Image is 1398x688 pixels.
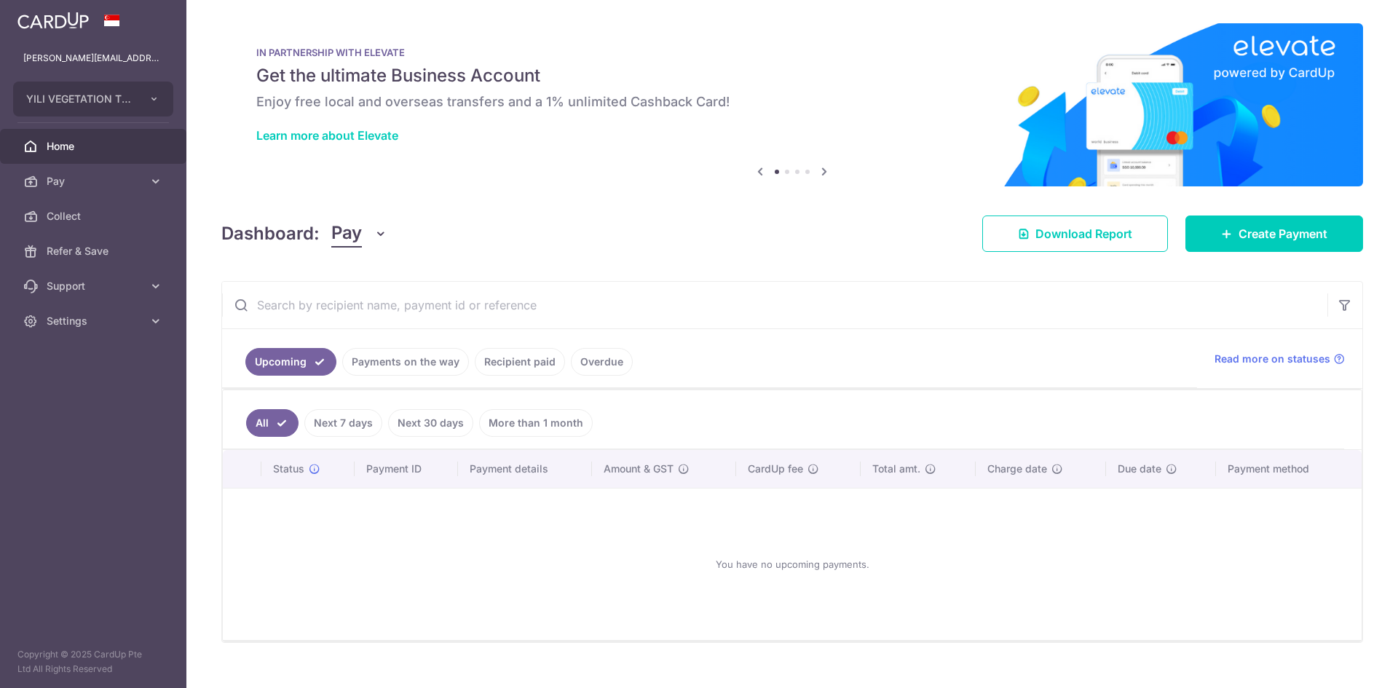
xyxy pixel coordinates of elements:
[982,216,1168,252] a: Download Report
[304,409,382,437] a: Next 7 days
[221,23,1363,186] img: Renovation banner
[240,500,1344,628] div: You have no upcoming payments.
[23,51,163,66] p: [PERSON_NAME][EMAIL_ADDRESS][DOMAIN_NAME]
[222,282,1327,328] input: Search by recipient name, payment id or reference
[331,220,387,248] button: Pay
[47,314,143,328] span: Settings
[1239,225,1327,242] span: Create Payment
[256,47,1328,58] p: IN PARTNERSHIP WITH ELEVATE
[47,139,143,154] span: Home
[872,462,920,476] span: Total amt.
[388,409,473,437] a: Next 30 days
[17,12,89,29] img: CardUp
[475,348,565,376] a: Recipient paid
[987,462,1047,476] span: Charge date
[1215,352,1345,366] a: Read more on statuses
[1216,450,1362,488] th: Payment method
[13,82,173,116] button: YILI VEGETATION TRADING PTE LTD
[273,462,304,476] span: Status
[355,450,458,488] th: Payment ID
[1035,225,1132,242] span: Download Report
[245,348,336,376] a: Upcoming
[256,93,1328,111] h6: Enjoy free local and overseas transfers and a 1% unlimited Cashback Card!
[458,450,592,488] th: Payment details
[748,462,803,476] span: CardUp fee
[221,221,320,247] h4: Dashboard:
[47,209,143,224] span: Collect
[26,92,134,106] span: YILI VEGETATION TRADING PTE LTD
[331,220,362,248] span: Pay
[1185,216,1363,252] a: Create Payment
[47,279,143,293] span: Support
[604,462,674,476] span: Amount & GST
[246,409,299,437] a: All
[1118,462,1161,476] span: Due date
[342,348,469,376] a: Payments on the way
[256,128,398,143] a: Learn more about Elevate
[47,244,143,258] span: Refer & Save
[256,64,1328,87] h5: Get the ultimate Business Account
[47,174,143,189] span: Pay
[1215,352,1330,366] span: Read more on statuses
[571,348,633,376] a: Overdue
[479,409,593,437] a: More than 1 month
